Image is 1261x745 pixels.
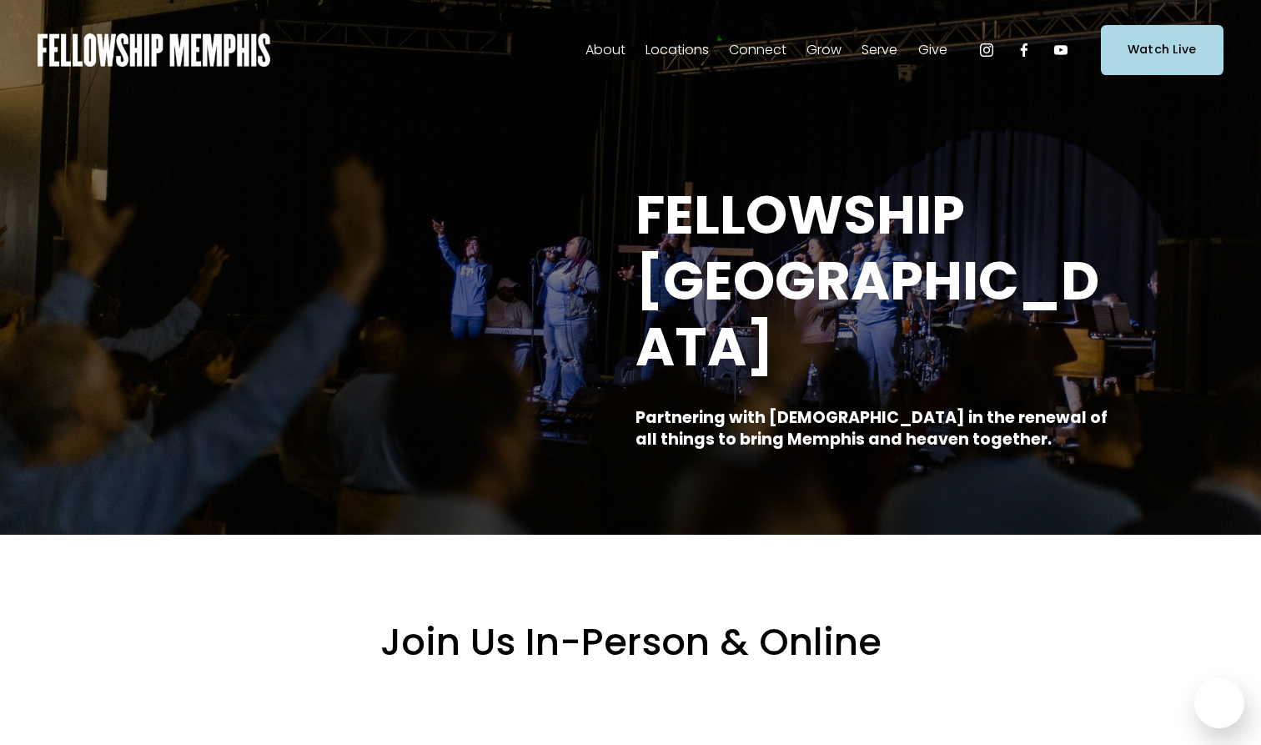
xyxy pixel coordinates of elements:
[862,38,897,63] span: Serve
[1053,42,1069,58] a: YouTube
[38,33,270,67] img: Fellowship Memphis
[806,37,842,63] a: folder dropdown
[978,42,995,58] a: Instagram
[806,38,842,63] span: Grow
[1101,25,1223,74] a: Watch Live
[636,178,1099,384] strong: FELLOWSHIP [GEOGRAPHIC_DATA]
[585,37,625,63] a: folder dropdown
[729,38,786,63] span: Connect
[130,618,1131,667] h2: Join Us In-Person & Online
[585,38,625,63] span: About
[646,37,709,63] a: folder dropdown
[646,38,709,63] span: Locations
[918,37,947,63] a: folder dropdown
[862,37,897,63] a: folder dropdown
[1016,42,1032,58] a: Facebook
[918,38,947,63] span: Give
[729,37,786,63] a: folder dropdown
[636,406,1111,451] strong: Partnering with [DEMOGRAPHIC_DATA] in the renewal of all things to bring Memphis and heaven toget...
